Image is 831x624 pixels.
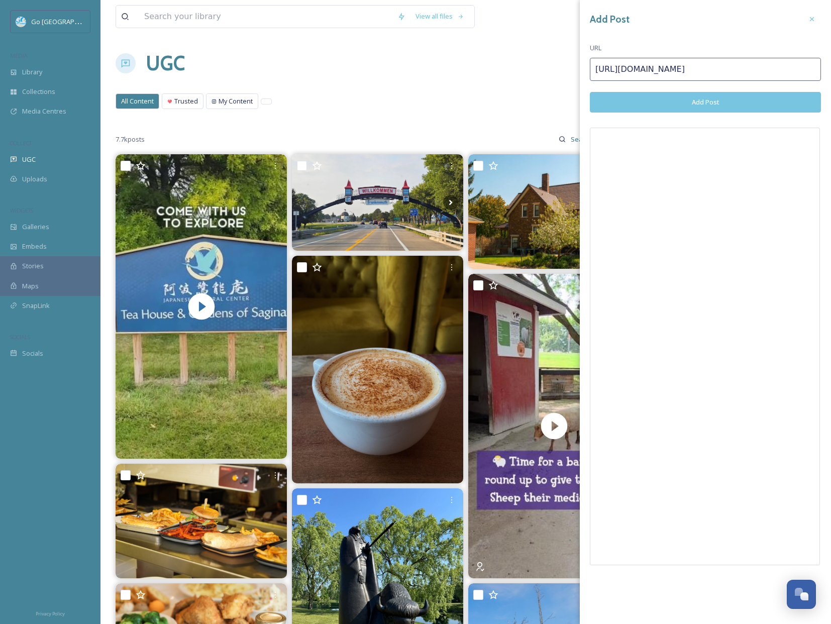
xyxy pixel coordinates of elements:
[10,139,32,147] span: COLLECT
[116,464,287,578] img: Craving something fresh? Swing by T.Dub’s and treat yourself to a delicious sandwich made just fo...
[22,261,44,271] span: Stories
[22,242,47,251] span: Embeds
[10,52,28,59] span: MEDIA
[22,155,36,164] span: UGC
[36,610,65,617] span: Privacy Policy
[468,274,640,578] video: 🐏 Time to give the Tunis Sheep, Dolly and Quiet, their medications and that means a barnyard roun...
[10,333,30,341] span: SOCIALS
[292,154,463,251] img: Michigan's Little Bavaria #littlebavaria #frankenmuth #frankenmuthmi #bavarianinn #visitfrankenmu...
[468,154,640,268] img: #photography #frankenmuth 🏠
[22,87,55,96] span: Collections
[116,135,145,144] span: 7.7k posts
[590,92,821,113] button: Add Post
[139,6,392,28] input: Search your library
[16,17,26,27] img: GoGreatLogo_MISkies_RegionalTrails%20%281%29.png
[22,107,66,116] span: Media Centres
[590,58,821,81] input: https://www.instagram.com/p/Cp-0BNCLzu8/
[36,607,65,619] a: Privacy Policy
[116,154,287,459] img: thumbnail
[174,96,198,106] span: Trusted
[22,222,49,232] span: Galleries
[590,12,630,27] h3: Add Post
[146,48,185,78] a: UGC
[787,580,816,609] button: Open Chat
[468,274,640,578] img: thumbnail
[22,301,50,310] span: SnapLink
[410,7,469,26] a: View all files
[219,96,253,106] span: My Content
[116,154,287,459] video: Japan Festival in Saginaw, Michigan is on Sunday, September 14 from 1pm-4pm at the Japanese Cultu...
[31,17,106,26] span: Go [GEOGRAPHIC_DATA]
[22,174,47,184] span: Uploads
[121,96,154,106] span: All Content
[10,206,33,214] span: WIDGETS
[22,281,39,291] span: Maps
[22,67,42,77] span: Library
[292,256,463,483] img: Need a pick me up after the first day of school?! We’ve got you covered! 3-6pm, 50% off drinks & ...
[566,129,598,149] input: Search
[22,349,43,358] span: Socials
[590,43,601,53] span: URL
